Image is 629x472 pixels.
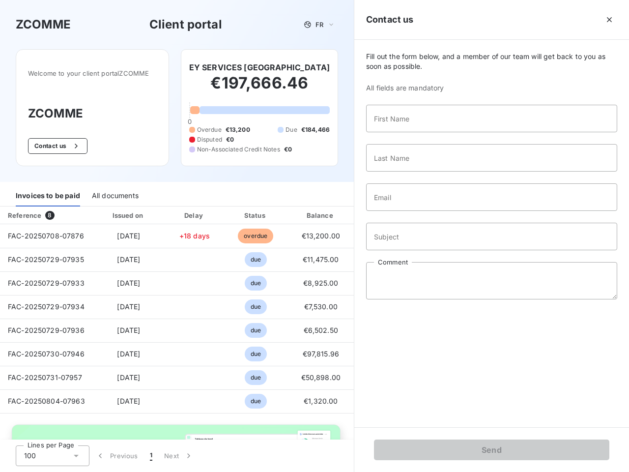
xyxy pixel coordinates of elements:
[45,211,54,220] span: 8
[150,451,152,461] span: 1
[8,397,85,405] span: FAC-20250804-07963
[8,232,84,240] span: FAC-20250708-07876
[366,105,617,132] input: placeholder
[301,373,341,382] span: €50,898.00
[303,279,338,287] span: €8,925.00
[8,373,82,382] span: FAC-20250731-07957
[197,135,222,144] span: Disputed
[245,394,267,409] span: due
[24,451,36,461] span: 100
[92,186,139,206] div: All documents
[303,255,339,264] span: €11,475.00
[303,350,340,358] span: €97,815.96
[197,145,280,154] span: Non-Associated Credit Notes
[366,144,617,172] input: placeholder
[245,276,267,291] span: due
[315,21,323,29] span: FR
[226,125,250,134] span: €13,200
[149,16,222,33] h3: Client portal
[304,302,338,311] span: €7,530.00
[302,232,341,240] span: €13,200.00
[179,232,210,240] span: +18 days
[16,186,80,206] div: Invoices to be paid
[95,210,163,220] div: Issued on
[28,138,87,154] button: Contact us
[366,52,617,71] span: Fill out the form below, and a member of our team will get back to you as soon as possible.
[117,326,140,334] span: [DATE]
[117,350,140,358] span: [DATE]
[245,299,267,314] span: due
[238,229,273,243] span: overdue
[28,69,157,77] span: Welcome to your client portal ZCOMME
[8,255,84,264] span: FAC-20250729-07935
[158,445,200,466] button: Next
[16,16,71,33] h3: ZCOMME
[117,397,140,405] span: [DATE]
[226,135,234,144] span: €0
[189,73,330,103] h2: €197,666.46
[188,118,192,125] span: 0
[301,125,330,134] span: €184,466
[8,211,41,219] div: Reference
[366,223,617,250] input: placeholder
[245,370,267,385] span: due
[374,440,609,460] button: Send
[245,252,267,267] span: due
[117,232,140,240] span: [DATE]
[304,326,338,334] span: €6,502.50
[117,302,140,311] span: [DATE]
[167,210,223,220] div: Delay
[366,83,617,93] span: All fields are mandatory
[89,445,144,466] button: Previous
[117,255,140,264] span: [DATE]
[8,279,85,287] span: FAC-20250729-07933
[304,397,338,405] span: €1,320.00
[28,105,157,122] h3: ZCOMME
[284,145,292,154] span: €0
[227,210,285,220] div: Status
[286,125,297,134] span: Due
[189,61,330,73] h6: EY SERVICES [GEOGRAPHIC_DATA]
[117,373,140,382] span: [DATE]
[8,302,85,311] span: FAC-20250729-07934
[144,445,158,466] button: 1
[289,210,353,220] div: Balance
[366,13,414,27] h5: Contact us
[8,326,85,334] span: FAC-20250729-07936
[8,350,85,358] span: FAC-20250730-07946
[245,323,267,338] span: due
[245,347,267,361] span: due
[197,125,222,134] span: Overdue
[117,279,140,287] span: [DATE]
[366,183,617,211] input: placeholder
